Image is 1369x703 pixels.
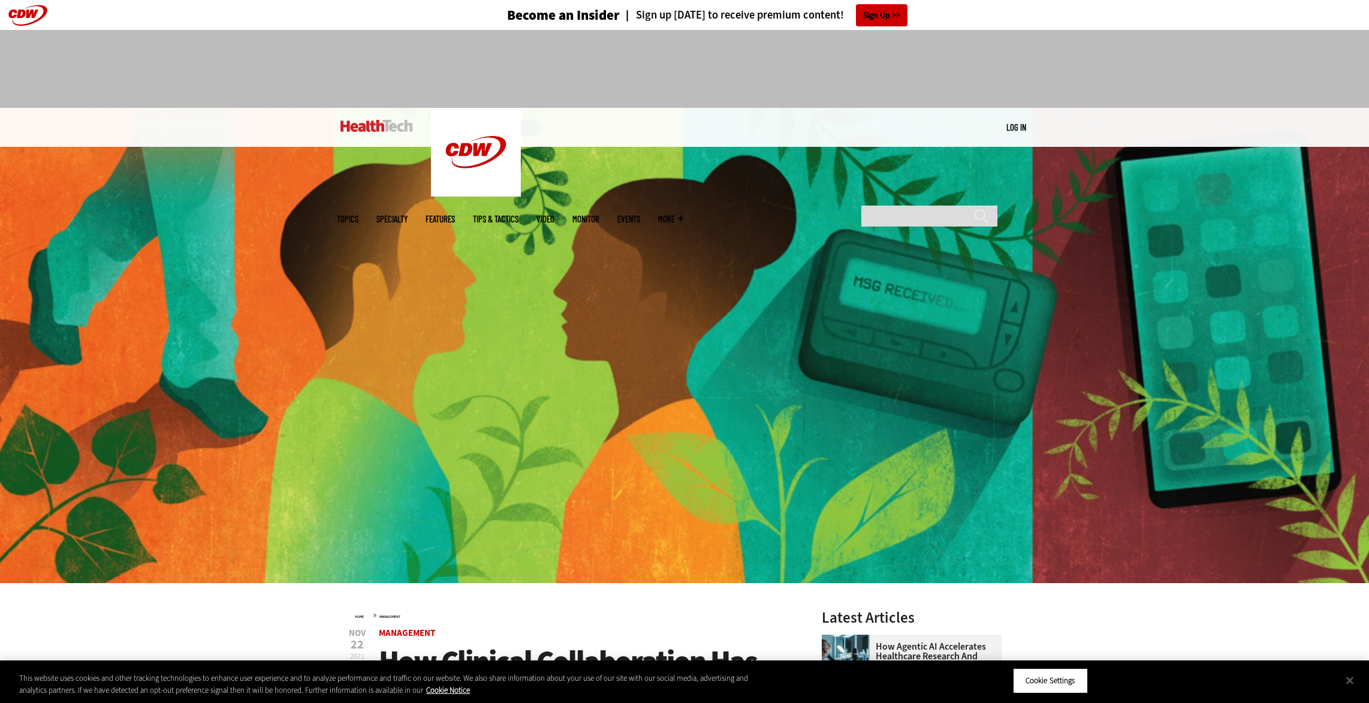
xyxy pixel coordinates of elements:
button: Cookie Settings [1013,668,1088,693]
img: scientist looks through microscope in lab [822,635,870,683]
a: More information about your privacy [426,685,470,695]
button: Close [1337,667,1363,693]
a: Sign up [DATE] to receive premium content! [620,10,844,21]
a: scientist looks through microscope in lab [822,635,876,644]
a: Management [379,627,435,639]
span: Specialty [376,215,408,224]
span: More [658,215,683,224]
div: » [355,610,790,620]
h3: Become an Insider [507,8,620,22]
a: MonITor [572,215,599,224]
h3: Latest Articles [822,610,1002,625]
a: Home [355,614,364,619]
a: Features [426,215,455,224]
a: How Agentic AI Accelerates Healthcare Research and Innovation [822,642,994,671]
div: User menu [1006,121,1026,134]
a: Video [536,215,554,224]
a: Management [379,614,400,619]
iframe: advertisement [466,42,903,96]
img: Home [431,108,521,197]
div: This website uses cookies and other tracking technologies to enhance user experience and to analy... [19,672,753,696]
a: Become an Insider [462,8,620,22]
a: Tips & Tactics [473,215,518,224]
span: 22 [349,639,366,651]
a: Events [617,215,640,224]
span: Topics [337,215,358,224]
img: Home [340,120,413,132]
a: CDW [431,187,521,200]
a: Log in [1006,122,1026,132]
span: 2021 [350,651,364,661]
a: Sign Up [856,4,907,26]
span: Nov [349,629,366,638]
